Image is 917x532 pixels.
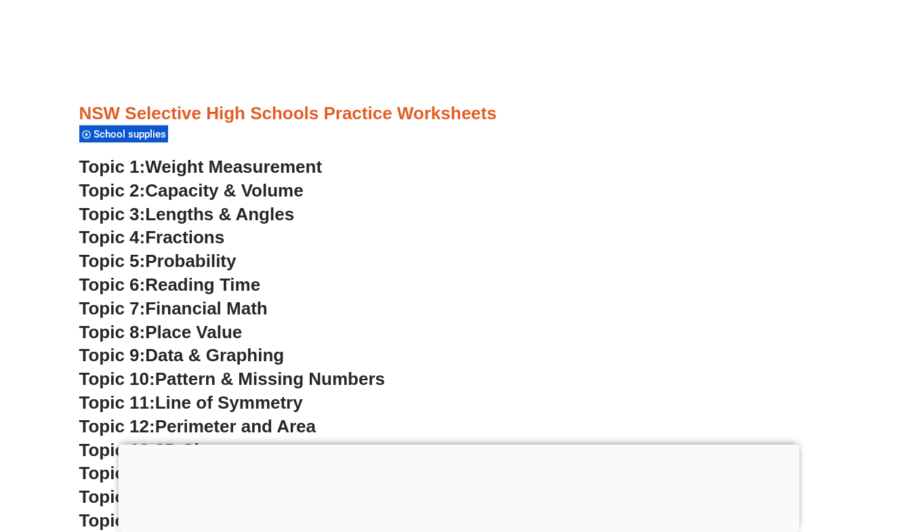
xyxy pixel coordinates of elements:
[79,487,155,507] span: Topic 15:
[79,204,146,224] span: Topic 3:
[79,392,155,413] span: Topic 11:
[79,251,146,271] span: Topic 5:
[79,204,295,224] a: Topic 3:Lengths & Angles
[145,345,284,365] span: Data & Graphing
[145,251,236,271] span: Probability
[79,463,344,483] a: Topic 14:Direction & 2D Shapes
[79,345,146,365] span: Topic 9:
[145,274,260,295] span: Reading Time
[79,369,385,389] a: Topic 10:Pattern & Missing Numbers
[145,204,294,224] span: Lengths & Angles
[79,487,318,507] a: Topic 15:Factors & Multiples
[79,345,285,365] a: Topic 9:Data & Graphing
[155,416,316,436] span: Perimeter and Area
[79,440,245,460] a: Topic 13:3D Shapes
[79,322,243,342] a: Topic 8:Place Value
[79,227,225,247] a: Topic 4:Fractions
[691,379,917,532] iframe: Chat Widget
[79,102,838,125] h3: NSW Selective High Schools Practice Worksheets
[79,180,304,201] a: Topic 2:Capacity & Volume
[94,128,170,140] span: School supplies
[79,157,323,177] a: Topic 1:Weight Measurement
[145,227,224,247] span: Fractions
[145,298,267,319] span: Financial Math
[155,369,385,389] span: Pattern & Missing Numbers
[79,180,146,201] span: Topic 2:
[145,180,303,201] span: Capacity & Volume
[79,369,155,389] span: Topic 10:
[79,274,261,295] a: Topic 6:Reading Time
[79,274,146,295] span: Topic 6:
[155,392,303,413] span: Line of Symmetry
[79,298,268,319] a: Topic 7:Financial Math
[155,440,245,460] span: 3D Shapes
[79,251,237,271] a: Topic 5:Probability
[145,157,322,177] span: Weight Measurement
[79,298,146,319] span: Topic 7:
[79,463,155,483] span: Topic 14:
[79,440,155,460] span: Topic 13:
[79,416,155,436] span: Topic 12:
[79,510,155,531] span: Topic 16:
[79,322,146,342] span: Topic 8:
[79,157,146,177] span: Topic 1:
[79,125,168,143] div: School supplies
[79,416,316,436] a: Topic 12:Perimeter and Area
[118,445,799,529] iframe: Advertisement
[145,322,242,342] span: Place Value
[79,392,303,413] a: Topic 11:Line of Symmetry
[79,227,146,247] span: Topic 4:
[79,510,347,531] a: Topic 16:Working with Numbers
